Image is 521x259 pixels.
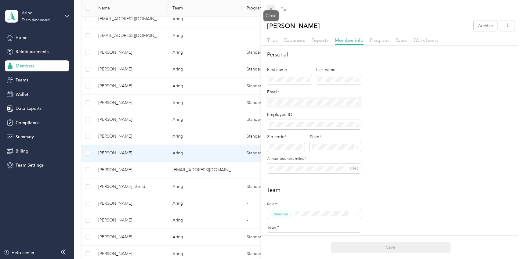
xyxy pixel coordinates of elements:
div: First name [267,67,312,73]
div: Zip code [267,134,305,140]
div: Last name [316,67,361,73]
p: [PERSON_NAME] [267,20,320,31]
h2: Personal [267,51,515,59]
iframe: Everlance-gr Chat Button Frame [487,225,521,259]
div: Team* [267,224,361,231]
div: Employee ID [267,111,361,118]
h2: Team [267,186,515,194]
label: Annual business miles [267,156,361,162]
span: Program [370,37,389,43]
span: miles [349,166,358,171]
label: Roles* [267,202,361,207]
span: Member info [335,37,364,43]
span: Reports [311,37,328,43]
span: Rates [395,37,407,43]
button: Member [269,210,292,218]
div: Close [263,10,279,21]
button: Archive [474,20,497,31]
span: Work hours [413,37,439,43]
span: Trips [267,37,278,43]
div: State [310,134,361,140]
div: Email* [267,89,361,95]
span: Member [273,211,288,217]
span: Expenses [284,37,305,43]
